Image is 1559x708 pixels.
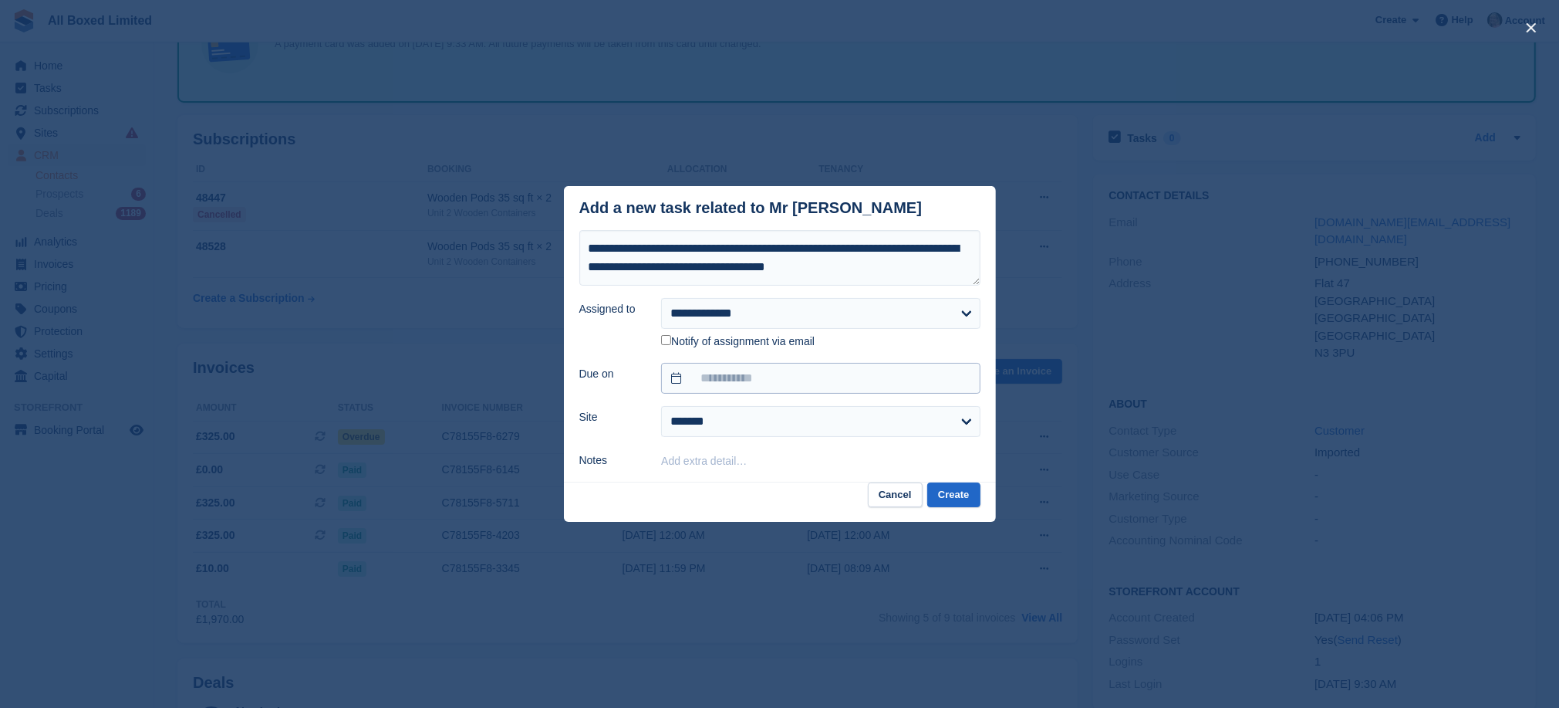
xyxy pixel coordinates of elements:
button: Create [927,483,980,508]
label: Site [579,409,643,425]
button: Cancel [868,483,923,508]
input: Notify of assignment via email [661,335,671,345]
button: close [1519,15,1544,40]
label: Notify of assignment via email [661,335,815,349]
label: Assigned to [579,301,643,317]
label: Notes [579,452,643,469]
div: Add a new task related to Mr [PERSON_NAME] [579,199,923,217]
label: Due on [579,366,643,382]
button: Add extra detail… [661,455,747,467]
